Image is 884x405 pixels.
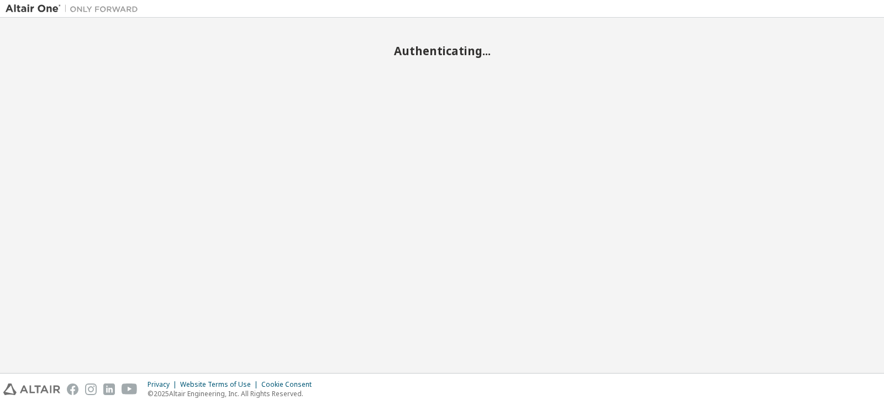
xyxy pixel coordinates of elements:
[6,44,878,58] h2: Authenticating...
[261,380,318,389] div: Cookie Consent
[148,380,180,389] div: Privacy
[3,383,60,395] img: altair_logo.svg
[85,383,97,395] img: instagram.svg
[67,383,78,395] img: facebook.svg
[148,389,318,398] p: © 2025 Altair Engineering, Inc. All Rights Reserved.
[6,3,144,14] img: Altair One
[180,380,261,389] div: Website Terms of Use
[103,383,115,395] img: linkedin.svg
[122,383,138,395] img: youtube.svg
